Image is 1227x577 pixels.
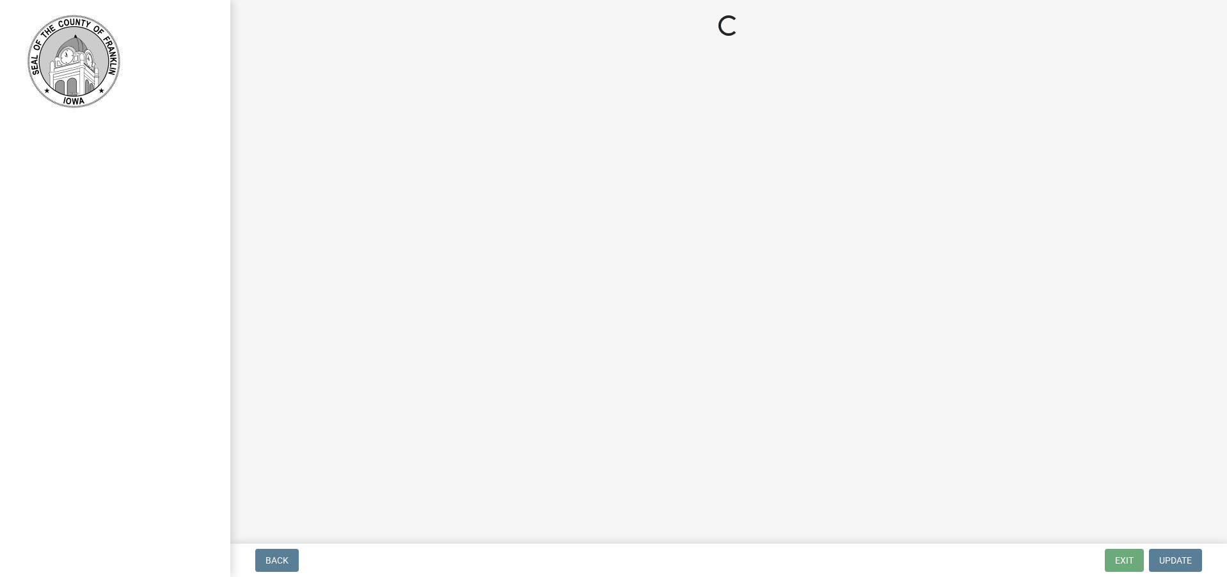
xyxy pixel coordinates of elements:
button: Back [255,549,299,572]
span: Back [265,555,289,565]
button: Update [1149,549,1202,572]
span: Update [1159,555,1192,565]
img: Franklin County, Iowa [26,13,122,109]
button: Exit [1105,549,1144,572]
